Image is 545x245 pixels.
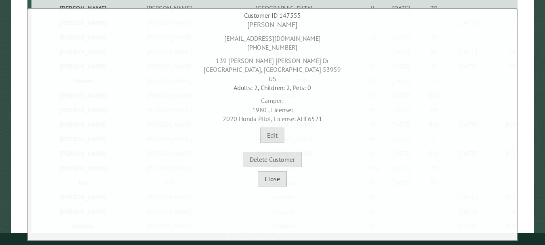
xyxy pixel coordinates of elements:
td: [GEOGRAPHIC_DATA] [205,1,363,15]
div: Camper: [30,92,515,123]
button: Close [258,171,287,186]
td: [PERSON_NAME] [31,1,134,15]
div: 139 [PERSON_NAME] [PERSON_NAME] Dr [GEOGRAPHIC_DATA], [GEOGRAPHIC_DATA] 53959 US [30,52,515,83]
span: 2020 Honda Pilot, License: AHF6521 [223,115,322,123]
div: [PERSON_NAME] [30,20,515,30]
td: T9 [418,1,451,15]
button: Delete Customer [243,152,302,167]
div: Customer ID 147555 [30,11,515,20]
button: Edit [260,128,284,143]
td: [PERSON_NAME] [133,1,205,15]
div: Adults: 2, Children: 2, Pets: 0 [30,83,515,92]
td: IL [363,1,384,15]
div: [EMAIL_ADDRESS][DOMAIN_NAME] [PHONE_NUMBER] [30,30,515,52]
span: 1980 , License: [252,106,293,114]
small: © Campground Commander LLC. All rights reserved. [227,236,318,241]
div: [DATE] [386,4,417,12]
